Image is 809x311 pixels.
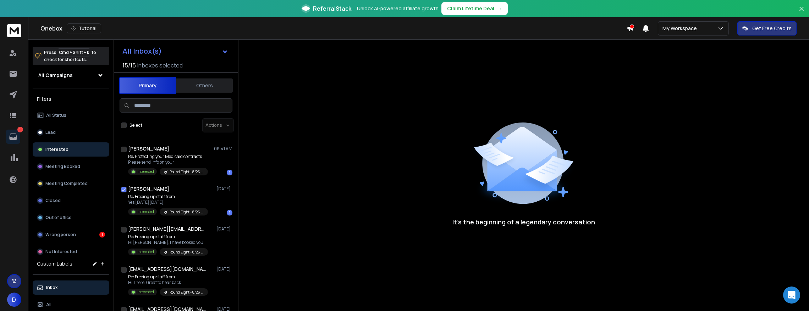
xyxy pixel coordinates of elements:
button: Get Free Credits [737,21,797,36]
button: Out of office [33,211,109,225]
p: 1 [17,127,23,132]
p: Interested [45,147,68,152]
p: Not Interested [45,249,77,255]
p: [DATE] [216,186,232,192]
p: Yes [DATE][DATE], [128,200,208,205]
h1: All Inbox(s) [122,48,162,55]
button: Interested [33,142,109,157]
div: 1 [99,232,105,238]
button: Meeting Completed [33,176,109,191]
button: D [7,293,21,307]
button: Wrong person1 [33,228,109,242]
span: ReferralStack [313,4,351,13]
h3: Custom Labels [37,260,72,267]
p: Interested [137,209,154,214]
p: Unlock AI-powered affiliate growth [357,5,439,12]
button: Claim Lifetime Deal→ [441,2,508,15]
button: Others [176,78,233,93]
div: Onebox [40,23,627,33]
p: My Workspace [662,25,700,32]
p: Round Eight - 8/26 (Medicaid Compliance) [170,209,204,215]
p: Out of office [45,215,72,220]
div: Open Intercom Messenger [783,287,800,304]
p: Round Eight - 8/26 (Medicaid Compliance) [170,250,204,255]
button: Not Interested [33,245,109,259]
p: Get Free Credits [752,25,792,32]
h3: Inboxes selected [137,61,183,70]
p: Re: Freeing up staff from [128,194,208,200]
p: All Status [46,113,66,118]
p: Closed [45,198,61,203]
a: 1 [6,130,20,144]
button: All Status [33,108,109,122]
span: 15 / 15 [122,61,136,70]
button: All Campaigns [33,68,109,82]
h1: [EMAIL_ADDRESS][DOMAIN_NAME] [128,266,206,273]
p: It’s the beginning of a legendary conversation [452,217,595,227]
p: Interested [137,289,154,295]
p: Meeting Booked [45,164,80,169]
p: All [46,302,51,307]
div: 1 [227,210,232,215]
h3: Filters [33,94,109,104]
div: 1 [227,170,232,175]
h1: [PERSON_NAME] [128,145,169,152]
button: Close banner [797,4,806,21]
button: Lead [33,125,109,140]
p: Re: Freeing up staff from [128,234,208,240]
p: Interested [137,249,154,255]
h1: [PERSON_NAME] [128,185,169,192]
p: Interested [137,169,154,174]
button: All Inbox(s) [117,44,234,58]
button: Meeting Booked [33,159,109,174]
p: Round Eight - 8/26 (Medicaid Compliance) [170,169,204,175]
p: [DATE] [216,266,232,272]
p: [DATE] [216,226,232,232]
p: Hi There! Great to hear back [128,280,208,285]
p: Meeting Completed [45,181,88,186]
span: → [497,5,502,12]
p: 08:41 AM [214,146,232,152]
button: Inbox [33,280,109,295]
span: Cmd + Shift + k [58,48,90,56]
p: Wrong person [45,232,76,238]
p: Re: Freeing up staff from [128,274,208,280]
p: Round Eight - 8/26 (Medicaid Compliance) [170,290,204,295]
button: Tutorial [67,23,101,33]
h1: All Campaigns [38,72,73,79]
p: Lead [45,130,56,135]
p: Press to check for shortcuts. [44,49,96,63]
p: Hi [PERSON_NAME], I have booked you [128,240,208,245]
p: Inbox [46,285,58,290]
label: Select [130,122,142,128]
h1: [PERSON_NAME][EMAIL_ADDRESS][DOMAIN_NAME] [128,225,206,233]
p: Re: Protecting your Medicaid contracts [128,154,208,159]
button: Primary [119,77,176,94]
p: Please send info on your [128,159,208,165]
button: Closed [33,193,109,208]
